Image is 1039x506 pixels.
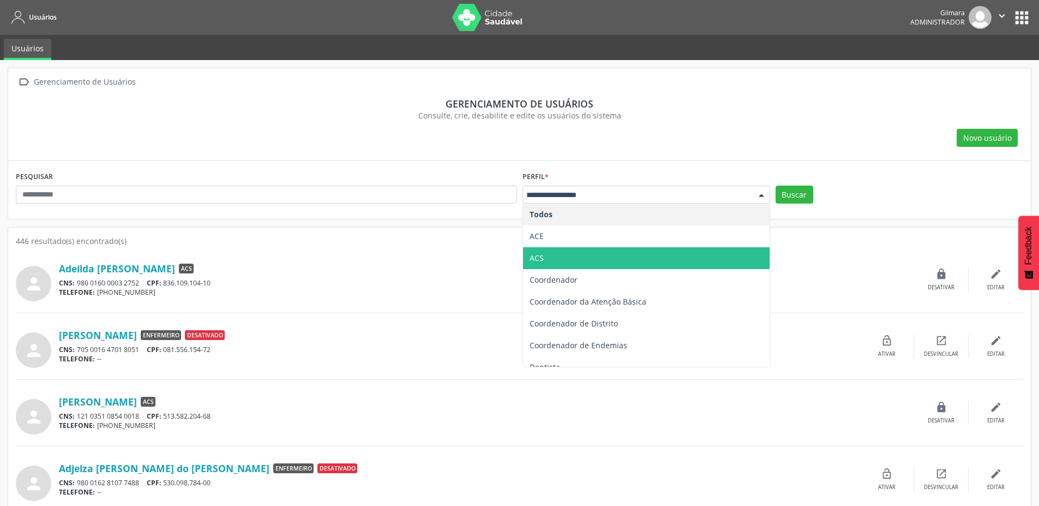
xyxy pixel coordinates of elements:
button: apps [1012,8,1031,27]
span: TELEFONE: [59,354,95,364]
button: Buscar [776,186,813,204]
i: person [24,274,44,294]
i: edit [990,335,1002,347]
a: Usuários [8,8,57,26]
span: CNS: [59,278,75,288]
i:  [996,10,1008,22]
div: Editar [987,484,1005,491]
span: Coordenador da Atenção Básica [530,296,646,307]
span: TELEFONE: [59,288,95,297]
div: 446 resultado(s) encontrado(s) [16,235,1023,247]
span: TELEFONE: [59,487,95,497]
div: Gerenciamento de Usuários [32,74,137,90]
div: 980 0162 8107 7488 530.098.784-00 [59,478,860,487]
span: Novo usuário [963,132,1012,144]
span: Administrador [910,17,965,27]
i: edit [990,401,1002,413]
span: Desativado [185,330,225,340]
div: [PHONE_NUMBER] [59,421,914,430]
div: Gilmara [910,8,965,17]
a:  Gerenciamento de Usuários [16,74,137,90]
div: Ativar [878,350,896,358]
span: CNS: [59,412,75,421]
a: Adeilda [PERSON_NAME] [59,263,175,275]
div: Editar [987,417,1005,425]
div: Desativar [928,417,954,425]
a: Adjelza [PERSON_NAME] do [PERSON_NAME] [59,462,269,474]
div: Desativar [928,284,954,291]
span: Feedback [1024,227,1034,265]
span: Todos [530,209,552,219]
span: Desativado [317,463,357,473]
a: [PERSON_NAME] [59,396,137,408]
label: PESQUISAR [16,169,53,186]
i: edit [990,468,1002,480]
div: 705 0016 4701 8051 081.556.154-72 [59,345,860,354]
span: CPF: [147,278,161,288]
span: Usuários [29,13,57,22]
label: Perfil [522,169,549,186]
i: person [24,407,44,427]
i: open_in_new [935,468,947,480]
button: Novo usuário [957,129,1018,147]
span: Coordenador [530,275,578,285]
div: 980 0160 0003 2752 836.109.104-10 [59,278,914,288]
button:  [992,6,1012,29]
span: ACS [179,264,194,273]
span: ACS [530,253,544,263]
a: Usuários [4,39,51,60]
i: lock [935,401,947,413]
span: CPF: [147,478,161,487]
span: CNS: [59,345,75,354]
div: [PHONE_NUMBER] [59,288,914,297]
div: Desvincular [924,350,958,358]
i: person [24,341,44,360]
div: -- [59,487,860,497]
span: Coordenador de Distrito [530,318,618,329]
div: Ativar [878,484,896,491]
img: img [969,6,992,29]
div: Desvincular [924,484,958,491]
span: Enfermeiro [273,463,314,473]
span: Enfermeiro [141,330,181,340]
div: Editar [987,284,1005,291]
i: open_in_new [935,335,947,347]
i: lock [935,268,947,280]
i: edit [990,268,1002,280]
div: -- [59,354,860,364]
div: Gerenciamento de usuários [23,98,1016,110]
i:  [16,74,32,90]
span: Coordenador de Endemias [530,340,627,350]
span: TELEFONE: [59,421,95,430]
span: CPF: [147,345,161,354]
span: CNS: [59,478,75,487]
span: Dentista [530,362,560,372]
span: ACE [530,231,544,241]
div: Consulte, crie, desabilite e edite os usuários do sistema [23,110,1016,121]
div: Editar [987,350,1005,358]
span: CPF: [147,412,161,421]
span: ACS [141,397,155,407]
div: 121 0351 0854 0018 513.582.204-68 [59,412,914,421]
button: Feedback - Mostrar pesquisa [1018,216,1039,290]
a: [PERSON_NAME] [59,329,137,341]
i: lock_open [881,335,893,347]
i: lock_open [881,468,893,480]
